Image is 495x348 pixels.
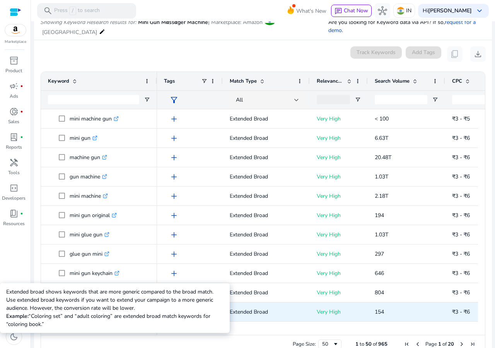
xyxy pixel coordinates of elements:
span: / [69,7,76,15]
span: 50 [365,341,372,348]
span: ₹3 - ₹6 [452,308,470,316]
p: mini gun original [70,207,117,223]
div: Page Size: [293,341,316,348]
span: search [43,6,53,15]
p: Extended broad shows keywords that are more generic compared to the broad match. Use extended bro... [6,288,224,328]
span: add [169,134,179,143]
span: ₹3 - ₹6 [452,192,470,200]
span: Relevance Score [317,78,344,85]
span: fiber_manual_record [20,110,23,113]
p: Extended Broad [230,285,303,300]
span: donut_small [9,107,19,116]
span: ₹3 - ₹6 [452,250,470,258]
p: mini gun keychain [70,265,119,281]
p: Very High [317,265,361,281]
span: All [236,96,243,104]
button: hub [375,3,390,19]
p: Marketplace [5,39,26,45]
p: Extended Broad [230,169,303,185]
p: Very High [317,169,361,185]
p: Resources [3,220,25,227]
div: Next Page [459,341,465,347]
button: Open Filter Menu [144,97,150,103]
span: Search Volume [375,78,410,85]
span: ₹3 - ₹6 [452,231,470,238]
span: fiber_manual_record [20,136,23,139]
span: add [169,230,179,239]
span: add [169,269,179,278]
span: ₹3 - ₹6 [452,328,470,335]
span: 2.18T [375,192,388,200]
span: ₹3 - ₹5 [452,115,470,122]
span: ₹3 - ₹6 [452,173,470,180]
p: Very High [317,227,361,243]
span: 1.03T [375,231,388,238]
span: ₹3 - ₹6 [452,154,470,161]
span: Tags [164,78,175,85]
span: of [442,341,447,348]
p: Very High [317,149,361,165]
button: Open Filter Menu [432,97,438,103]
span: 804 [375,289,384,296]
p: Extended Broad [230,111,303,127]
span: ₹3 - ₹6 [452,212,470,219]
span: lab_profile [9,132,19,142]
span: add [169,250,179,259]
p: Tools [8,169,20,176]
span: add [169,192,179,201]
span: ₹3 - ₹6 [452,270,470,277]
span: 20 [448,341,454,348]
p: Extended Broad [230,227,303,243]
span: download [473,49,483,59]
p: glue gun mini [70,246,109,262]
p: Sales [8,118,19,125]
b: [PERSON_NAME] [428,7,472,14]
span: fiber_manual_record [20,85,23,88]
span: hub [378,6,387,15]
p: Very High [317,111,361,127]
span: handyman [9,158,19,167]
p: machine gun [70,149,107,165]
b: Example: [6,312,29,320]
span: ₹3 - ₹6 [452,289,470,296]
p: gun machine [70,169,107,185]
p: Extended Broad [230,323,303,339]
span: [GEOGRAPHIC_DATA] [42,29,97,36]
div: Previous Page [415,341,421,347]
input: Keyword Filter Input [48,95,139,104]
p: Very High [317,246,361,262]
p: Press to search [54,7,100,15]
p: Very High [317,285,361,300]
p: Very High [317,188,361,204]
p: Extended Broad [230,149,303,165]
input: Search Volume Filter Input [375,95,427,104]
img: in.svg [397,7,405,15]
p: Very High [317,207,361,223]
span: 297 [375,250,384,258]
span: add [169,172,179,182]
p: Extended Broad [230,246,303,262]
button: download [470,46,486,62]
p: Very High [317,304,361,320]
p: Product [5,67,22,74]
span: 1 [438,341,441,348]
mat-icon: edit [99,27,105,36]
span: campaign [9,81,19,91]
span: Match Type [230,78,257,85]
span: Chat Now [344,7,368,14]
p: mini machine gun [70,111,119,127]
span: 965 [378,341,387,348]
p: Extended Broad [230,207,303,223]
div: 50 [322,341,333,348]
span: to [360,341,364,348]
span: of [373,341,377,348]
p: IN [406,4,411,17]
p: Very High [317,130,361,146]
span: keyboard_arrow_down [475,6,484,15]
span: ₹3 - ₹6 [452,134,470,142]
p: Are you looking for Keyword data via API? If so, . [328,18,486,34]
span: < 100 [375,115,389,122]
span: inventory_2 [9,56,19,65]
p: Reports [6,144,22,151]
span: code_blocks [9,183,19,193]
